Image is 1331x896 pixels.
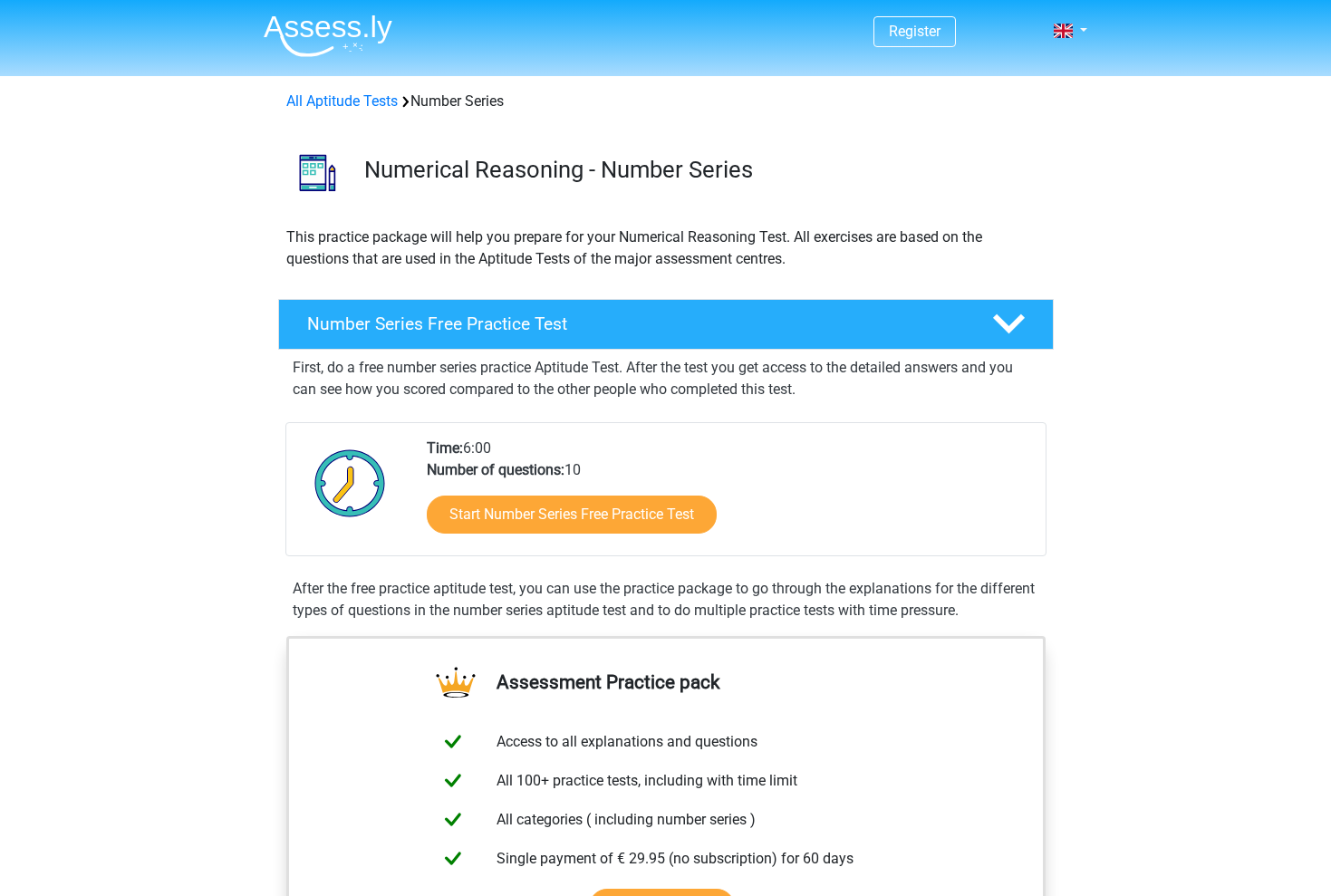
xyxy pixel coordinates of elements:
div: Number Series [279,91,1053,112]
img: Clock [304,438,396,528]
img: Assessly [264,14,392,57]
div: After the free practice aptitude test, you can use the practice package to go through the explana... [285,578,1046,621]
h4: Number Series Free Practice Test [307,313,963,334]
img: number series [279,134,356,211]
a: Number Series Free Practice Test [271,299,1061,350]
p: This practice package will help you prepare for your Numerical Reasoning Test. All exercises are ... [286,226,1046,270]
b: Number of questions: [427,461,564,478]
a: Start Number Series Free Practice Test [427,496,717,534]
b: Time: [427,439,463,457]
p: First, do a free number series practice Aptitude Test. After the test you get access to the detai... [293,357,1039,400]
a: Register [889,23,940,40]
a: All Aptitude Tests [286,92,398,110]
div: 6:00 10 [413,438,1045,555]
h3: Numerical Reasoning - Number Series [364,156,1039,184]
